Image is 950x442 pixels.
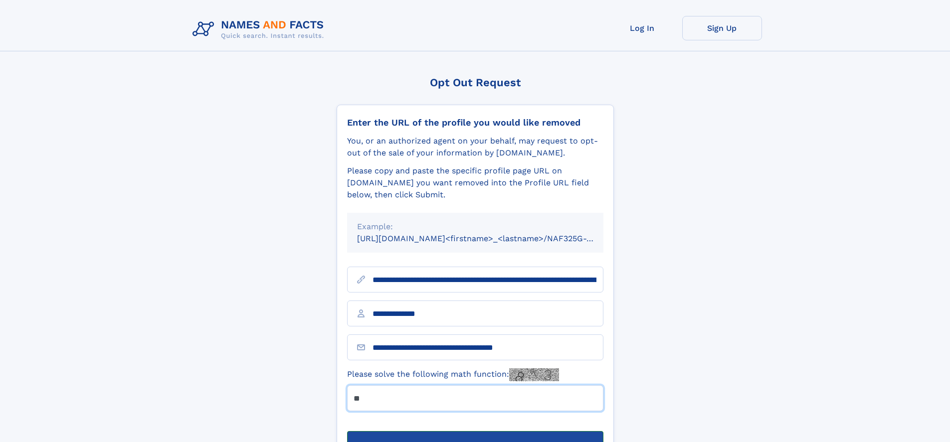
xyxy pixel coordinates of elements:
[347,368,559,381] label: Please solve the following math function:
[347,135,603,159] div: You, or an authorized agent on your behalf, may request to opt-out of the sale of your informatio...
[337,76,614,89] div: Opt Out Request
[357,221,593,233] div: Example:
[357,234,622,243] small: [URL][DOMAIN_NAME]<firstname>_<lastname>/NAF325G-xxxxxxxx
[347,117,603,128] div: Enter the URL of the profile you would like removed
[189,16,332,43] img: Logo Names and Facts
[602,16,682,40] a: Log In
[682,16,762,40] a: Sign Up
[347,165,603,201] div: Please copy and paste the specific profile page URL on [DOMAIN_NAME] you want removed into the Pr...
